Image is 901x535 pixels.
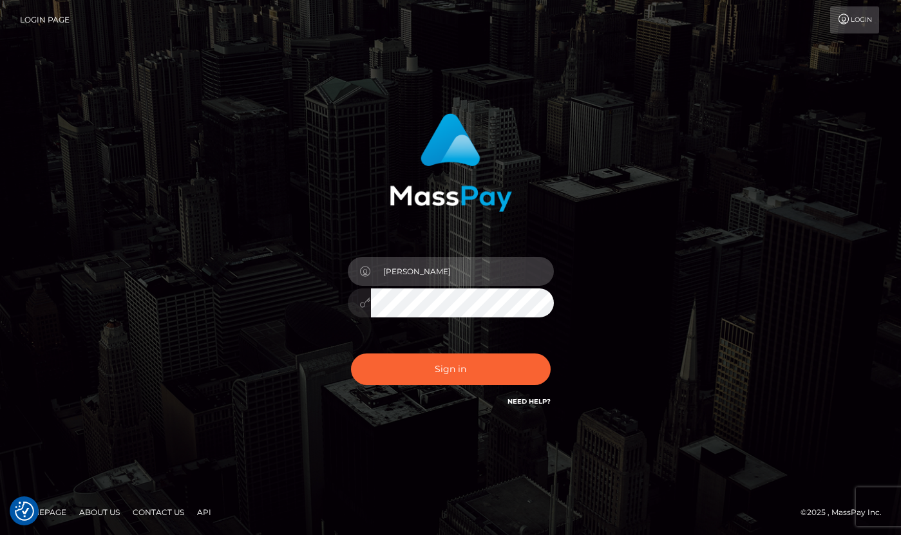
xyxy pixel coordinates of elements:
[192,502,216,522] a: API
[390,113,512,212] img: MassPay Login
[128,502,189,522] a: Contact Us
[15,502,34,521] img: Revisit consent button
[74,502,125,522] a: About Us
[15,502,34,521] button: Consent Preferences
[371,257,554,286] input: Username...
[14,502,71,522] a: Homepage
[507,397,551,406] a: Need Help?
[830,6,879,33] a: Login
[351,353,551,385] button: Sign in
[801,505,891,520] div: © 2025 , MassPay Inc.
[20,6,70,33] a: Login Page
